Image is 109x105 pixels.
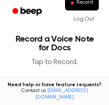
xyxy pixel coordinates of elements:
[66,10,102,28] a: Log Out
[4,88,105,101] span: Contact us
[13,58,96,67] p: Tap to Record.
[7,5,48,19] a: Beep
[35,88,88,100] a: [EMAIL_ADDRESS][DOMAIN_NAME]
[13,35,96,52] h1: Record a Voice Note for Docs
